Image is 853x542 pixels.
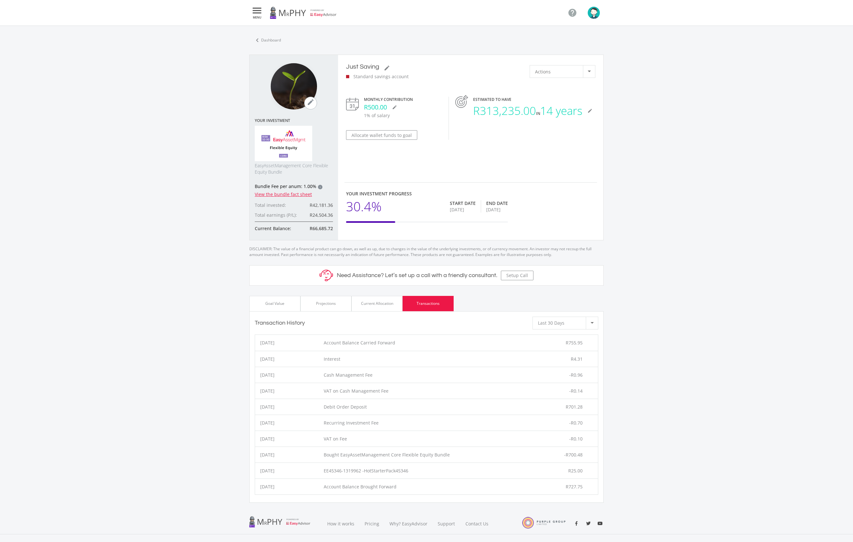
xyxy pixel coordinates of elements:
div: [DATE] [486,207,508,213]
h5: Need Assistance? Let’s set up a call with a friendly consultant. [337,272,497,279]
div: R42,181.36 [302,202,333,208]
div: Cash Management Fee [324,372,529,378]
div: [DATE] [255,419,324,426]
div: [DATE] [255,388,324,394]
div: [DATE] [255,483,324,490]
div: Account Balance Carried Forward [324,339,529,346]
div: Goal Value [265,301,284,306]
a: View the bundle fact sheet [255,191,312,197]
div: R66,685.72 [302,225,333,232]
div: Debit Order Deposit [324,403,529,410]
div: [DATE] [255,372,324,378]
div: Transactions [417,301,440,306]
div: Projections [316,301,336,306]
img: EMPBundle_CEquity.png [255,126,312,162]
div: R4.31 [529,356,598,362]
div: -R0.10 [529,435,598,442]
a: Support [433,513,460,534]
div: [DATE] [255,451,324,458]
div: [DATE] [255,339,324,346]
div: EE45346-1319962 -HotStarterPack45346 [324,467,529,474]
div: -R0.14 [529,388,598,394]
button: mode_edit [389,102,400,112]
a: Pricing [359,513,384,534]
p: Just Saving [346,63,379,71]
div: -R0.70 [529,419,598,426]
img: target-icon.svg [455,95,468,108]
div: [DATE] [450,207,476,213]
a: chevron_leftDashboard [249,34,285,47]
div: R500.00 [364,102,442,112]
i: chevron_left [253,36,261,44]
div: End Date [486,200,508,207]
div: R24,504.36 [302,212,333,218]
div: [DATE] [255,356,324,362]
div: -R700.48 [529,451,598,458]
i: mode_edit [384,65,390,71]
div: Bought EasyAssetManagement Core Flexible Equity Bundle [324,451,529,458]
div: [DATE] [255,403,324,410]
span: MENU [251,16,263,19]
div: Monthly Contribution [364,97,442,102]
div: R727.75 [529,483,598,490]
div: Recurring Investment Fee [324,419,529,426]
div: R313,235.00 14 years [473,102,582,119]
h3: Transaction History [255,320,305,327]
span: Last 30 Days [538,320,564,326]
i:  [568,8,577,18]
button: mode_edit [585,106,595,116]
div: ESTIMATED TO HAVE [473,97,595,102]
div: Start Date [450,200,476,207]
div: VAT on Cash Management Fee [324,388,529,394]
div: VAT on Fee [324,435,529,442]
img: avatar.png [588,7,600,19]
div: Account Balance Brought Forward [324,483,529,490]
a:  [565,5,580,20]
div: i [318,185,322,189]
i: mode_edit [307,98,314,106]
a: How it works [322,513,359,534]
div: Total earnings (P/L): [255,212,302,218]
div: [DATE] [255,467,324,474]
div: Standard savings account [346,73,409,80]
span: Your Investment [255,118,333,123]
button: mode_edit [382,63,392,73]
div: Current Balance: [255,225,302,232]
a: Why? EasyAdvisor [384,513,433,534]
div: Total invested: [255,202,302,208]
div: [DATE] [255,435,324,442]
i:  [251,7,263,14]
div: R25.00 [529,467,598,474]
button: Setup Call [501,271,533,280]
div: R701.28 [529,403,598,410]
div: Your Investment Progress [346,190,508,197]
span: Actions [535,65,551,78]
i: mode_edit [587,108,593,113]
div: Bundle Fee per anum: 1.00% [255,183,333,191]
div: -R0.96 [529,372,598,378]
button: mode_edit [304,97,317,109]
i: mode_edit [392,105,397,110]
span: EasyAssetManagement Core Flexible Equity Bundle [255,162,333,175]
button: Allocate wallet funds to goal [346,130,417,140]
span: in [536,111,540,116]
img: calendar-icon.svg [346,98,359,110]
div: R755.95 [529,339,598,346]
p: DISCLAIMER: The value of a financial product can go down, as well as up, due to changes in the va... [249,240,604,258]
div: Current Allocation [361,301,393,306]
p: 1% of salary [364,112,442,119]
button:  MENU [249,6,265,19]
div: Interest [324,356,529,362]
a: Contact Us [460,513,494,534]
div: 30.4% [346,197,381,216]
